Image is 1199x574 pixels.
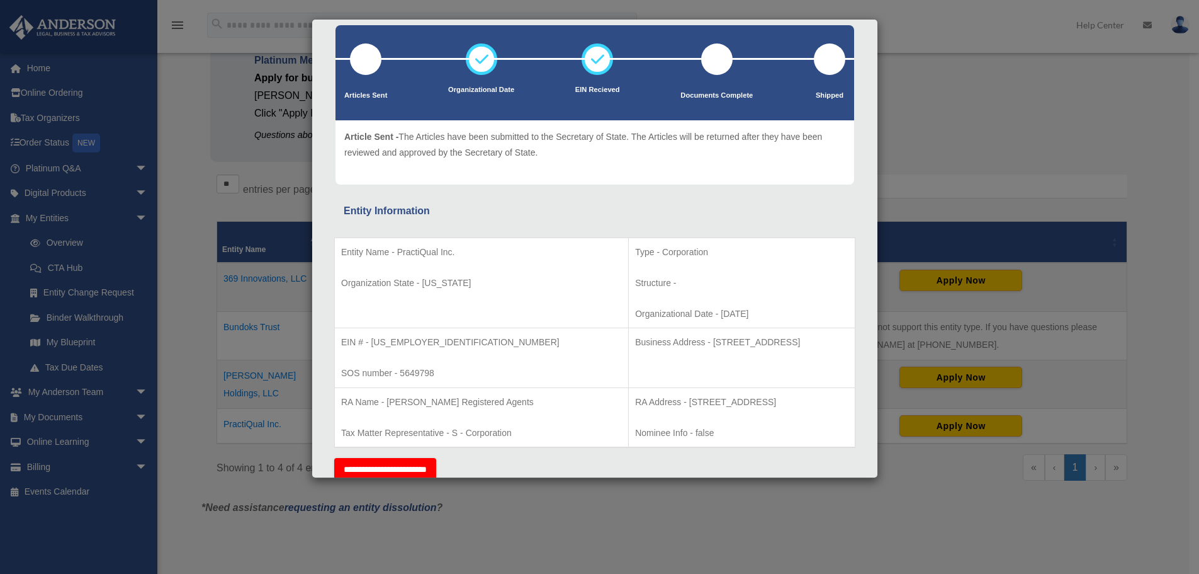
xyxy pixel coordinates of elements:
[635,275,848,291] p: Structure -
[341,365,622,381] p: SOS number - 5649798
[341,244,622,260] p: Entity Name - PractiQual Inc.
[448,84,514,96] p: Organizational Date
[635,244,848,260] p: Type - Corporation
[344,129,845,160] p: The Articles have been submitted to the Secretary of State. The Articles will be returned after t...
[341,425,622,441] p: Tax Matter Representative - S - Corporation
[814,89,845,102] p: Shipped
[344,132,398,142] span: Article Sent -
[344,202,846,220] div: Entity Information
[635,425,848,441] p: Nominee Info - false
[341,394,622,410] p: RA Name - [PERSON_NAME] Registered Agents
[341,275,622,291] p: Organization State - [US_STATE]
[635,394,848,410] p: RA Address - [STREET_ADDRESS]
[635,335,848,350] p: Business Address - [STREET_ADDRESS]
[341,335,622,350] p: EIN # - [US_EMPLOYER_IDENTIFICATION_NUMBER]
[575,84,620,96] p: EIN Recieved
[344,89,387,102] p: Articles Sent
[635,306,848,322] p: Organizational Date - [DATE]
[680,89,753,102] p: Documents Complete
